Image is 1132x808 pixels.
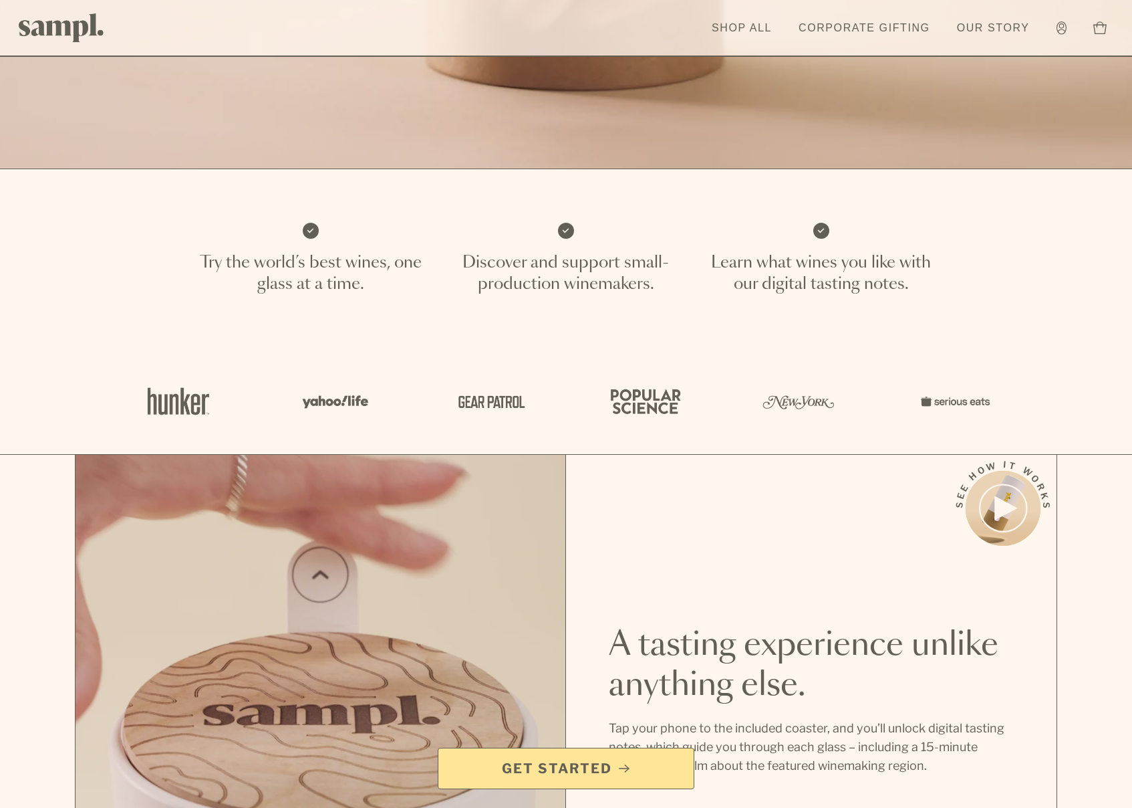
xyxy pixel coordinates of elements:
a: Get Started [438,748,694,789]
img: Artboard_4_28b4d326-c26e-48f9-9c80-911f17d6414e_x450.png [603,373,684,430]
h2: A tasting experience unlike anything else. [609,625,1014,706]
img: Artboard_7_5b34974b-f019-449e-91fb-745f8d0877ee_x450.png [913,373,994,430]
img: Artboard_1_c8cd28af-0030-4af1-819c-248e302c7f06_x450.png [138,373,219,430]
img: Artboard_5_7fdae55a-36fd-43f7-8bfd-f74a06a2878e_x450.png [448,373,529,430]
p: Learn what wines you like with our digital tasting notes. [710,252,933,295]
p: Try the world’s best wines, one glass at a time. [199,252,422,295]
img: Artboard_3_0b291449-6e8c-4d07-b2c2-3f3601a19cd1_x450.png [758,373,839,430]
a: Shop All [705,13,779,43]
span: Get Started [502,759,612,778]
p: Tap your phone to the included coaster, and you’ll unlock digital tasting notes, which guide you ... [609,719,1014,775]
p: Discover and support small-production winemakers. [454,252,678,295]
a: Our Story [950,13,1036,43]
img: Artboard_6_04f9a106-072f-468a-bdd7-f11783b05722_x450.png [293,373,374,430]
a: Corporate Gifting [792,13,937,43]
button: See how it works [966,471,1040,546]
img: Sampl logo [19,13,104,42]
